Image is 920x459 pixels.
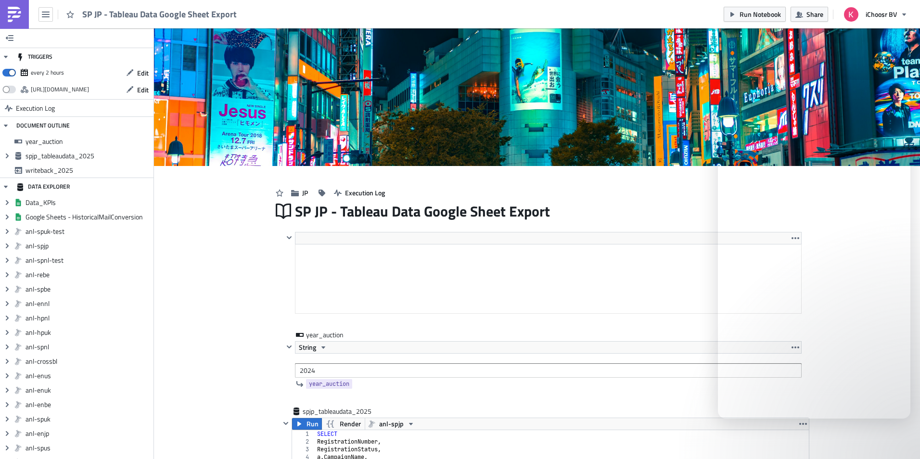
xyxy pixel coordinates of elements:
span: anl-enjp [26,429,151,438]
button: iChoosr BV [838,4,913,25]
span: SP JP - Tableau Data Google Sheet Export [295,202,551,220]
span: anl-enus [26,371,151,380]
button: Edit [121,65,153,80]
span: anl-spnl-test [26,256,151,265]
span: anl-spjp [26,242,151,250]
img: Cover Image [154,28,920,166]
span: anl-spuk-test [26,227,151,236]
button: Share [791,7,828,22]
img: Avatar [843,6,859,23]
div: DATA EXPLORER [16,178,70,195]
span: JP [302,188,308,198]
span: anl-enuk [26,386,151,395]
button: Execution Log [329,185,390,200]
span: Run Notebook [740,9,781,19]
button: anl-spjp [365,418,418,430]
span: Cover Image [224,144,259,154]
span: Google Sheets - HistoricalMailConversion [26,213,151,221]
button: Add Block below [543,316,554,328]
span: String [299,342,316,353]
span: anl-hpnl [26,314,151,322]
span: year_auction [306,330,345,340]
span: anl-spnl [26,343,151,351]
div: 3 [292,446,315,453]
span: anl-spuk [26,415,151,423]
span: Edit [137,68,149,78]
span: anl-hpuk [26,328,151,337]
span: SP JP - Tableau Data Google Sheet Export [82,9,238,20]
div: DOCUMENT OUTLINE [16,117,70,134]
button: Render [321,418,365,430]
span: writeback_2025 [26,166,151,175]
span: Data_KPIs [26,198,151,207]
span: Edit [137,85,149,95]
span: anl-spbe [26,285,151,293]
img: PushMetrics [7,7,22,22]
div: every 2 hours [31,65,64,80]
div: TRIGGERS [16,48,52,65]
button: Hide content [283,232,295,243]
div: https://pushmetrics.io/api/v1/report/2joykq7LDq/webhook?token=7564ffef12b24f45aba74626216822b1 [31,82,89,97]
iframe: Intercom live chat [718,80,910,419]
button: Hide content [280,418,292,429]
span: anl-enbe [26,400,151,409]
button: Hide content [283,341,295,353]
button: Add Block below [543,393,554,404]
div: 2 [292,438,315,446]
span: spjp_tableaudata_2025 [26,152,151,160]
span: anl-spjp [379,418,404,430]
span: Execution Log [345,188,385,198]
iframe: Rich Text Area [295,244,801,313]
button: Run [292,418,322,430]
span: anl-spus [26,444,151,452]
span: Execution Log [16,100,55,117]
iframe: Intercom live chat [887,426,910,449]
span: Share [806,9,823,19]
a: year_auction [306,379,352,389]
button: JP [286,185,313,200]
button: Run Notebook [724,7,786,22]
span: anl-rebe [26,270,151,279]
span: iChoosr BV [866,9,897,19]
span: anl-ennl [26,299,151,308]
button: Edit [121,82,153,97]
div: 1 [292,430,315,438]
span: year_auction [26,137,151,146]
span: Run [307,418,319,430]
button: String [295,342,331,353]
span: year_auction [309,379,349,389]
span: Render [340,418,361,430]
span: spjp_tableaudata_2025 [303,407,372,416]
span: anl-crossbl [26,357,151,366]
